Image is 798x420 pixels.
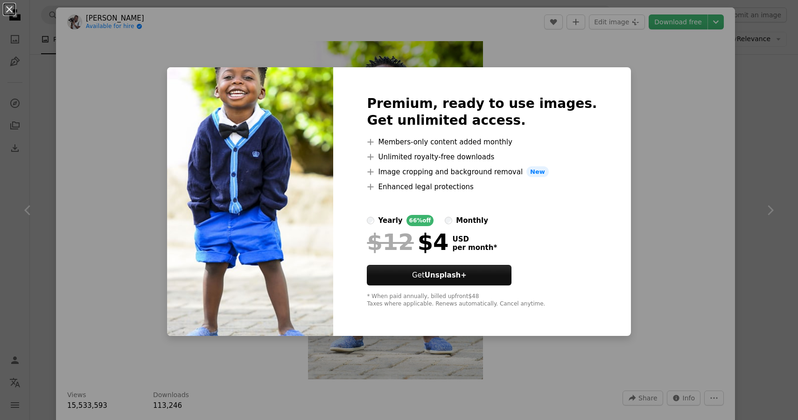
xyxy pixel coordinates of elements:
span: $12 [367,230,413,254]
button: GetUnsplash+ [367,265,511,285]
span: New [526,166,549,178]
div: monthly [456,215,488,226]
li: Members-only content added monthly [367,136,597,148]
div: 66% off [406,215,434,226]
div: yearly [378,215,402,226]
span: per month * [452,243,497,252]
div: * When paid annually, billed upfront $48 Taxes where applicable. Renews automatically. Cancel any... [367,293,597,308]
span: USD [452,235,497,243]
input: monthly [445,217,452,224]
li: Image cropping and background removal [367,166,597,178]
li: Enhanced legal protections [367,181,597,192]
strong: Unsplash+ [425,271,467,279]
h2: Premium, ready to use images. Get unlimited access. [367,95,597,129]
div: $4 [367,230,448,254]
li: Unlimited royalty-free downloads [367,151,597,163]
input: yearly66%off [367,217,374,224]
img: photo-1519238263530-99bdd11df2ea [167,67,333,336]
